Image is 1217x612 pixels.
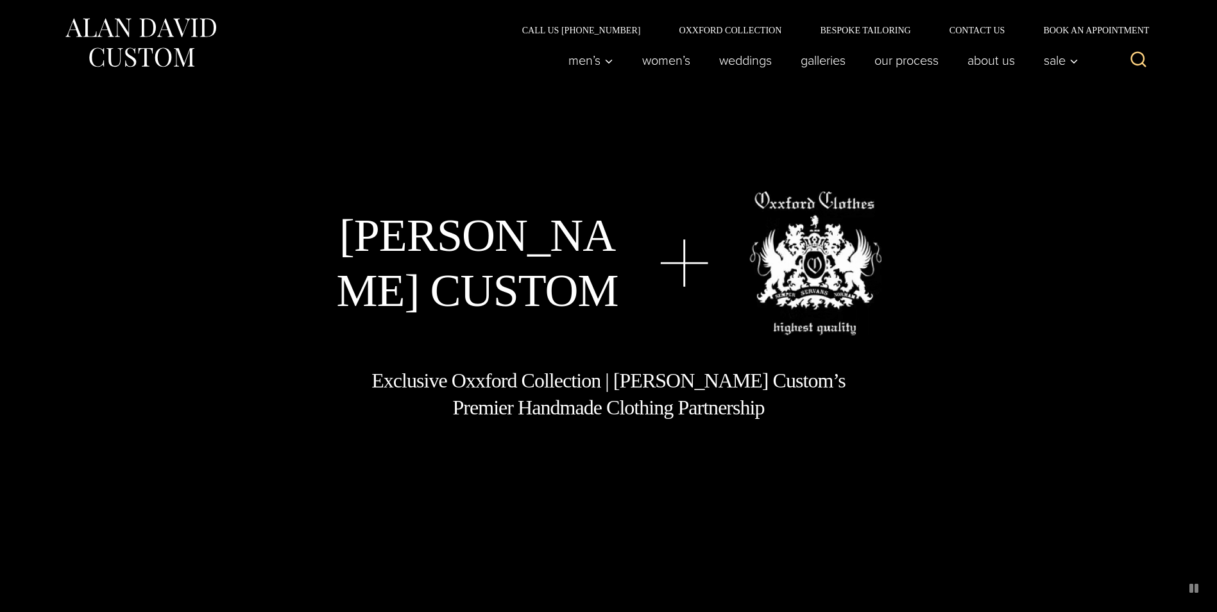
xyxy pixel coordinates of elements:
a: Women’s [627,47,704,73]
a: Book an Appointment [1024,26,1153,35]
a: Galleries [786,47,860,73]
img: Alan David Custom [64,14,217,71]
a: Contact Us [930,26,1025,35]
h1: [PERSON_NAME] Custom [336,208,619,319]
a: weddings [704,47,786,73]
button: pause animated background image [1184,578,1204,599]
img: oxxford clothes, highest quality [749,191,881,336]
a: Our Process [860,47,953,73]
a: About Us [953,47,1029,73]
button: View Search Form [1123,45,1154,76]
a: Oxxford Collection [660,26,801,35]
span: Men’s [568,54,613,67]
a: Bespoke Tailoring [801,26,930,35]
nav: Secondary Navigation [503,26,1154,35]
a: Call Us [PHONE_NUMBER] [503,26,660,35]
span: Sale [1044,54,1078,67]
h1: Exclusive Oxxford Collection | [PERSON_NAME] Custom’s Premier Handmade Clothing Partnership [371,368,847,421]
nav: Primary Navigation [554,47,1085,73]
